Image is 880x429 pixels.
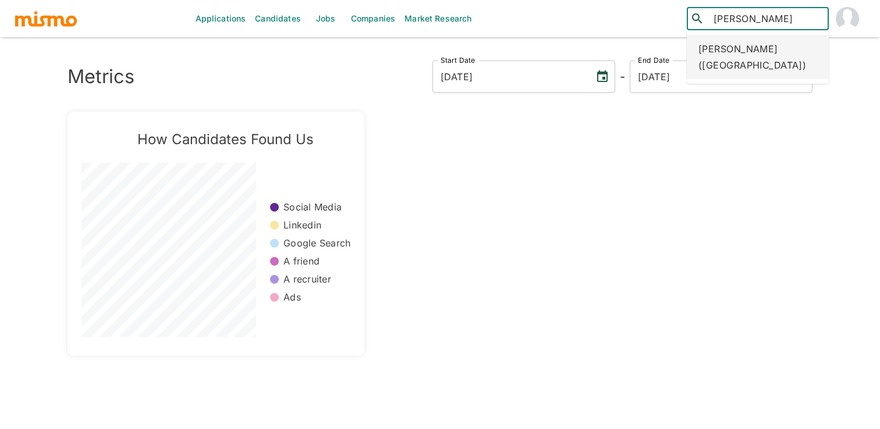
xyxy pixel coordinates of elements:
p: Linkedin [283,219,321,232]
img: Gabriel Hernandez [836,7,859,30]
p: Google Search [283,237,350,250]
h3: Metrics [68,66,134,88]
h6: - [620,67,625,86]
label: Start Date [441,55,476,65]
input: MM/DD/YYYY [630,60,783,93]
p: Ads [283,291,301,304]
div: [PERSON_NAME] ([GEOGRAPHIC_DATA]) [687,35,829,79]
p: A recruiter [283,273,331,286]
button: Choose date, selected date is Sep 17, 2022 [591,65,614,88]
p: Social Media [283,201,342,214]
input: Candidate search [709,10,824,27]
input: MM/DD/YYYY [432,60,586,93]
p: A friend [283,255,320,268]
label: End Date [638,55,669,65]
img: logo [14,10,78,27]
h5: How Candidates Found Us [100,130,350,149]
